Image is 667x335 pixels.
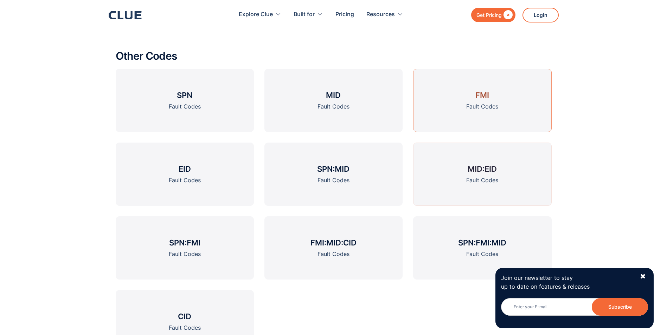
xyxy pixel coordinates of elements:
input: Subscribe [592,298,648,316]
div: Fault Codes [466,102,498,111]
div: Fault Codes [466,176,498,185]
h3: CID [178,311,191,322]
div: Fault Codes [169,250,201,258]
h2: Other Codes [116,50,552,62]
div: Fault Codes [318,102,349,111]
input: Enter your E-mail [501,298,648,316]
p: Join our newsletter to stay up to date on features & releases [501,274,633,291]
div: Fault Codes [318,250,349,258]
h3: FMI [475,90,489,100]
a: Login [522,8,559,22]
a: EIDFault Codes [116,143,254,206]
div: Explore Clue [239,4,281,26]
a: SPN:FMIFault Codes [116,216,254,280]
h3: SPN:FMI [169,237,200,248]
a: SPNFault Codes [116,69,254,132]
a: SPN:MIDFault Codes [264,143,403,206]
div: Fault Codes [169,176,201,185]
form: Newsletter [501,298,648,323]
div: Built for [294,4,315,26]
h3: SPN:FMI:MID [458,237,506,248]
a: MID:EIDFault Codes [413,143,551,206]
a: FMI:MID:CIDFault Codes [264,216,403,280]
h3: SPN:MID [317,164,349,174]
div: Get Pricing [476,11,502,19]
a: Get Pricing [471,8,515,22]
div: Built for [294,4,323,26]
a: FMIFault Codes [413,69,551,132]
div: Fault Codes [466,250,498,258]
h3: MID:EID [468,164,497,174]
div: Fault Codes [169,323,201,332]
div:  [502,11,513,19]
a: MIDFault Codes [264,69,403,132]
div: Fault Codes [318,176,349,185]
h3: SPN [177,90,192,100]
div: Resources [366,4,395,26]
h3: FMI:MID:CID [310,237,357,248]
h3: EID [179,164,191,174]
div: Resources [366,4,403,26]
h3: MID [326,90,341,100]
div: Explore Clue [239,4,273,26]
a: Pricing [335,4,354,26]
div: ✖ [640,272,646,281]
div: Fault Codes [169,102,201,111]
a: SPN:FMI:MIDFault Codes [413,216,551,280]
